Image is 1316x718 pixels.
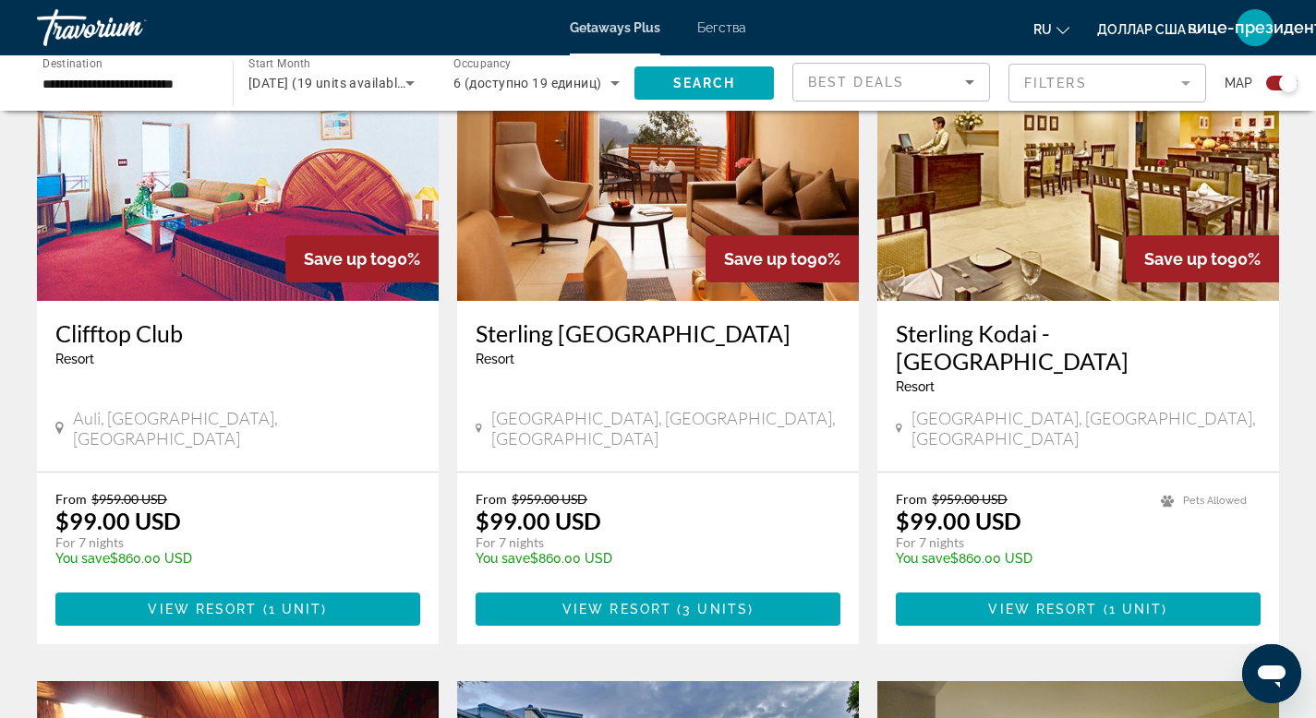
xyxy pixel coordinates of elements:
div: 90% [706,235,859,282]
span: Pets Allowed [1183,495,1247,507]
p: $860.00 USD [476,551,822,566]
p: $860.00 USD [55,551,402,566]
span: Save up to [304,249,387,269]
button: Search [634,66,774,100]
mat-select: Sort by [808,71,974,93]
a: Clifftop Club [55,319,420,347]
span: Search [673,76,736,90]
span: [GEOGRAPHIC_DATA], [GEOGRAPHIC_DATA], [GEOGRAPHIC_DATA] [912,408,1261,449]
img: 4276I01L.jpg [37,6,439,301]
span: From [55,491,87,507]
p: For 7 nights [476,534,822,551]
span: Destination [42,56,103,69]
span: 1 unit [1109,602,1163,616]
span: ( ) [258,602,328,616]
p: $99.00 USD [896,507,1021,534]
p: For 7 nights [896,534,1142,551]
span: Auli, [GEOGRAPHIC_DATA], [GEOGRAPHIC_DATA] [73,408,420,449]
div: 90% [285,235,439,282]
span: [DATE] (19 units available) [248,76,409,90]
span: Resort [896,379,935,394]
button: Изменить валюту [1097,16,1203,42]
p: $99.00 USD [476,507,601,534]
span: 6 (доступно 19 единиц) [453,76,602,90]
button: Меню пользователя [1231,8,1279,47]
span: You save [476,551,530,566]
button: Filter [1008,63,1206,103]
p: $99.00 USD [55,507,181,534]
span: Save up to [1144,249,1227,269]
span: View Resort [562,602,671,616]
span: You save [55,551,110,566]
span: Start Month [248,57,310,70]
span: ( ) [1098,602,1168,616]
span: Save up to [724,249,807,269]
span: From [896,491,927,507]
span: Resort [476,352,514,366]
font: доллар США [1097,22,1186,37]
a: Бегства [697,20,746,35]
span: Best Deals [808,75,904,90]
button: View Resort(1 unit) [55,592,420,626]
a: Sterling Kodai - [GEOGRAPHIC_DATA] [896,319,1261,375]
span: You save [896,551,950,566]
span: 3 units [682,602,748,616]
span: Map [1225,70,1252,96]
font: ru [1033,22,1052,37]
button: View Resort(3 units) [476,592,840,626]
span: 1 unit [269,602,322,616]
button: View Resort(1 unit) [896,592,1261,626]
div: 90% [1126,235,1279,282]
span: Resort [55,352,94,366]
span: View Resort [148,602,257,616]
span: View Resort [988,602,1097,616]
button: Изменить язык [1033,16,1069,42]
span: $959.00 USD [512,491,587,507]
span: $959.00 USD [91,491,167,507]
span: ( ) [671,602,754,616]
a: Getaways Plus [570,20,660,35]
span: Occupancy [453,57,512,70]
p: For 7 nights [55,534,402,551]
span: [GEOGRAPHIC_DATA], [GEOGRAPHIC_DATA], [GEOGRAPHIC_DATA] [491,408,840,449]
a: Травориум [37,4,222,52]
p: $860.00 USD [896,551,1142,566]
span: $959.00 USD [932,491,1008,507]
img: 3719O01L.jpg [877,6,1279,301]
iframe: Кнопка запуска окна обмена сообщениями [1242,644,1301,703]
img: 3111I01X.jpg [457,6,859,301]
a: Sterling [GEOGRAPHIC_DATA] [476,319,840,347]
span: From [476,491,507,507]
